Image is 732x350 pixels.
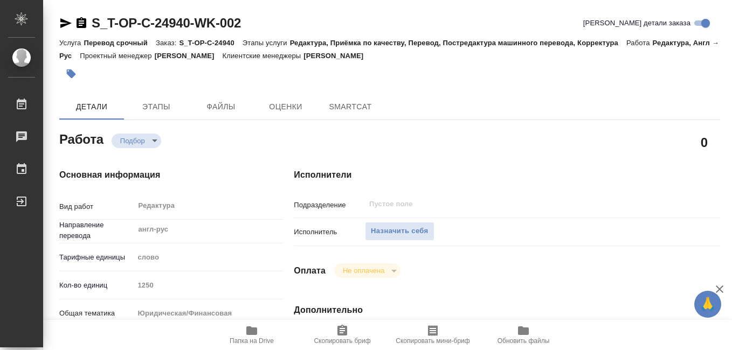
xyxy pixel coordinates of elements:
button: Добавить тэг [59,62,83,86]
button: Не оплачена [340,266,388,275]
p: Подразделение [294,200,365,211]
span: [PERSON_NAME] детали заказа [583,18,690,29]
span: Этапы [130,100,182,114]
h2: Работа [59,129,103,148]
div: Подбор [334,263,400,278]
div: Подбор [112,134,161,148]
button: 🙏 [694,291,721,318]
input: Пустое поле [134,277,283,293]
h4: Исполнители [294,169,720,181]
button: Скопировать ссылку для ЯМессенджера [59,17,72,30]
button: Скопировать бриф [297,320,388,350]
p: Работа [626,39,653,47]
button: Скопировать мини-бриф [388,320,478,350]
p: Кол-во единиц [59,280,134,291]
span: SmartCat [324,100,376,114]
span: 🙏 [699,293,717,316]
p: Заказ: [156,39,179,47]
span: Обновить файлы [498,337,550,345]
p: Общая тематика [59,308,134,319]
div: слово [134,248,283,267]
button: Скопировать ссылку [75,17,88,30]
span: Файлы [195,100,247,114]
button: Назначить себя [365,222,434,241]
span: Папка на Drive [230,337,274,345]
p: Направление перевода [59,220,134,241]
p: Услуга [59,39,84,47]
p: Этапы услуги [243,39,290,47]
p: Тарифные единицы [59,252,134,263]
span: Детали [66,100,118,114]
p: Редактура, Приёмка по качеству, Перевод, Постредактура машинного перевода, Корректура [290,39,626,47]
p: Проектный менеджер [80,52,154,60]
p: Перевод срочный [84,39,156,47]
button: Подбор [117,136,148,145]
span: Назначить себя [371,225,428,237]
h4: Дополнительно [294,304,720,317]
button: Обновить файлы [478,320,569,350]
h2: 0 [701,133,708,151]
p: Вид работ [59,201,134,212]
a: S_T-OP-C-24940-WK-002 [92,16,241,30]
p: Исполнитель [294,227,365,237]
p: Клиентские менеджеры [223,52,304,60]
span: Скопировать мини-бриф [396,337,469,345]
p: [PERSON_NAME] [155,52,223,60]
button: Папка на Drive [206,320,297,350]
h4: Основная информация [59,169,251,181]
input: Пустое поле [368,198,659,211]
p: [PERSON_NAME] [303,52,371,60]
span: Оценки [260,100,312,114]
div: Юридическая/Финансовая [134,304,283,323]
span: Скопировать бриф [314,337,370,345]
h4: Оплата [294,264,326,277]
p: S_T-OP-C-24940 [179,39,242,47]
